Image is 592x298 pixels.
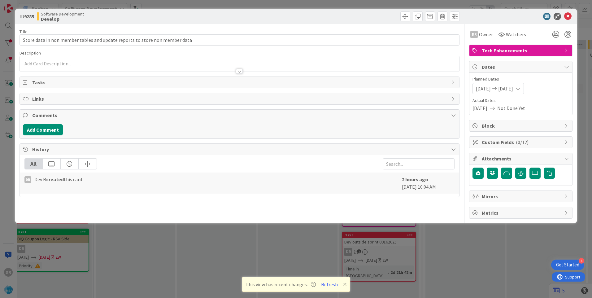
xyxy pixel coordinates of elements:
[472,104,487,112] span: [DATE]
[482,155,561,162] span: Attachments
[506,31,526,38] span: Watchers
[383,158,455,169] input: Search...
[402,176,428,182] b: 2 hours ago
[498,85,513,92] span: [DATE]
[516,139,529,145] span: ( 0/12 )
[25,159,43,169] div: All
[20,50,41,56] span: Description
[482,122,561,129] span: Block
[32,95,448,103] span: Links
[319,280,340,288] button: Refresh
[20,13,34,20] span: ID
[482,193,561,200] span: Mirrors
[472,76,569,82] span: Planned Dates
[20,29,28,34] label: Title
[41,16,84,21] b: Develop
[32,146,448,153] span: History
[23,124,63,135] button: Add Comment
[34,176,82,183] span: Dev R this card
[470,31,478,38] div: DR
[472,97,569,104] span: Actual Dates
[246,281,316,288] span: This view has recent changes.
[24,176,31,183] div: DR
[551,260,584,270] div: Open Get Started checklist, remaining modules: 4
[24,13,34,20] b: 9285
[482,47,561,54] span: Tech Enhancements
[482,63,561,71] span: Dates
[482,138,561,146] span: Custom Fields
[20,34,459,46] input: type card name here...
[497,104,525,112] span: Not Done Yet
[46,176,64,182] b: created
[482,209,561,217] span: Metrics
[579,258,584,264] div: 4
[32,112,448,119] span: Comments
[41,11,84,16] span: Software Development
[476,85,491,92] span: [DATE]
[479,31,493,38] span: Owner
[402,176,455,191] div: [DATE] 10:04 AM
[556,262,579,268] div: Get Started
[32,79,448,86] span: Tasks
[13,1,28,8] span: Support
